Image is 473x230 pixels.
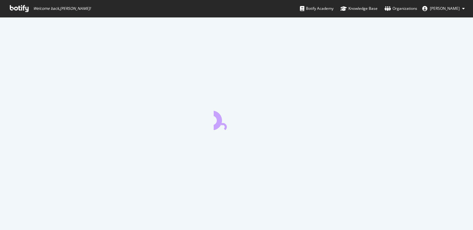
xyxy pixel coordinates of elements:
div: animation [214,107,259,130]
span: Julien Crenn [430,6,460,11]
span: Welcome back, [PERSON_NAME] ! [33,6,91,11]
button: [PERSON_NAME] [417,3,470,14]
div: Knowledge Base [340,5,378,12]
div: Organizations [385,5,417,12]
div: Botify Academy [300,5,334,12]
